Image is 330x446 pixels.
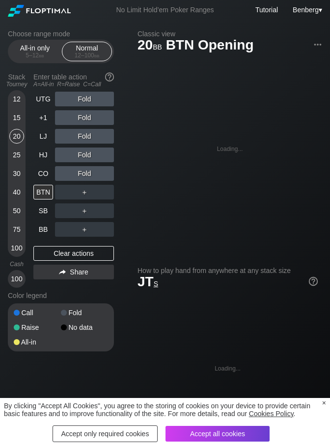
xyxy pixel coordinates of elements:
[9,185,24,199] div: 40
[9,241,24,255] div: 100
[215,365,241,372] div: Loading...
[12,42,57,61] div: All-in only
[53,425,158,442] div: Accept only required cookies
[9,222,24,237] div: 75
[8,288,114,303] div: Color legend
[94,52,100,59] span: bb
[4,81,29,88] div: Tourney
[104,72,115,82] img: help.32db89a4.svg
[293,6,319,14] span: Benberg
[308,276,319,287] img: help.32db89a4.svg
[312,39,323,50] img: ellipsis.fd386fe8.svg
[39,52,44,59] span: bb
[55,185,114,199] div: ＋
[14,339,61,346] div: All-in
[255,6,278,14] a: Tutorial
[137,30,322,38] h2: Classic view
[33,110,53,125] div: +1
[33,148,53,162] div: HJ
[55,110,114,125] div: Fold
[137,274,158,289] span: JT
[55,148,114,162] div: Fold
[154,277,158,288] span: s
[4,402,318,418] div: By clicking "Accept All Cookies", you agree to the storing of cookies on your device to provide c...
[8,30,114,38] h2: Choose range mode
[33,265,114,279] div: Share
[290,4,324,15] div: ▾
[9,272,24,286] div: 100
[33,81,114,88] div: A=All-in R=Raise C=Call
[33,185,53,199] div: BTN
[8,5,71,17] img: Floptimal logo
[33,166,53,181] div: CO
[61,309,108,316] div: Fold
[33,129,53,144] div: LJ
[9,92,24,106] div: 12
[55,222,114,237] div: ＋
[136,38,164,54] span: 20
[217,146,243,152] div: Loading...
[165,426,270,442] div: Accept all cookies
[9,148,24,162] div: 25
[4,261,29,268] div: Cash
[33,69,114,92] div: Enter table action
[55,166,114,181] div: Fold
[64,42,110,61] div: Normal
[165,38,255,54] span: BTN Opening
[59,270,66,275] img: share.864f2f62.svg
[61,324,108,331] div: No data
[101,6,228,16] div: No Limit Hold’em Poker Ranges
[9,129,24,144] div: 20
[33,246,114,261] div: Clear actions
[9,110,24,125] div: 15
[55,203,114,218] div: ＋
[9,166,24,181] div: 30
[14,52,55,59] div: 5 – 12
[33,222,53,237] div: BB
[9,203,24,218] div: 50
[249,410,294,418] a: Cookies Policy
[33,203,53,218] div: SB
[33,92,53,106] div: UTG
[153,41,162,51] span: bb
[55,129,114,144] div: Fold
[55,92,114,106] div: Fold
[14,309,61,316] div: Call
[137,267,318,274] h2: How to play hand from anywhere at any stack size
[322,399,326,407] div: ×
[14,324,61,331] div: Raise
[66,52,108,59] div: 12 – 100
[4,69,29,92] div: Stack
